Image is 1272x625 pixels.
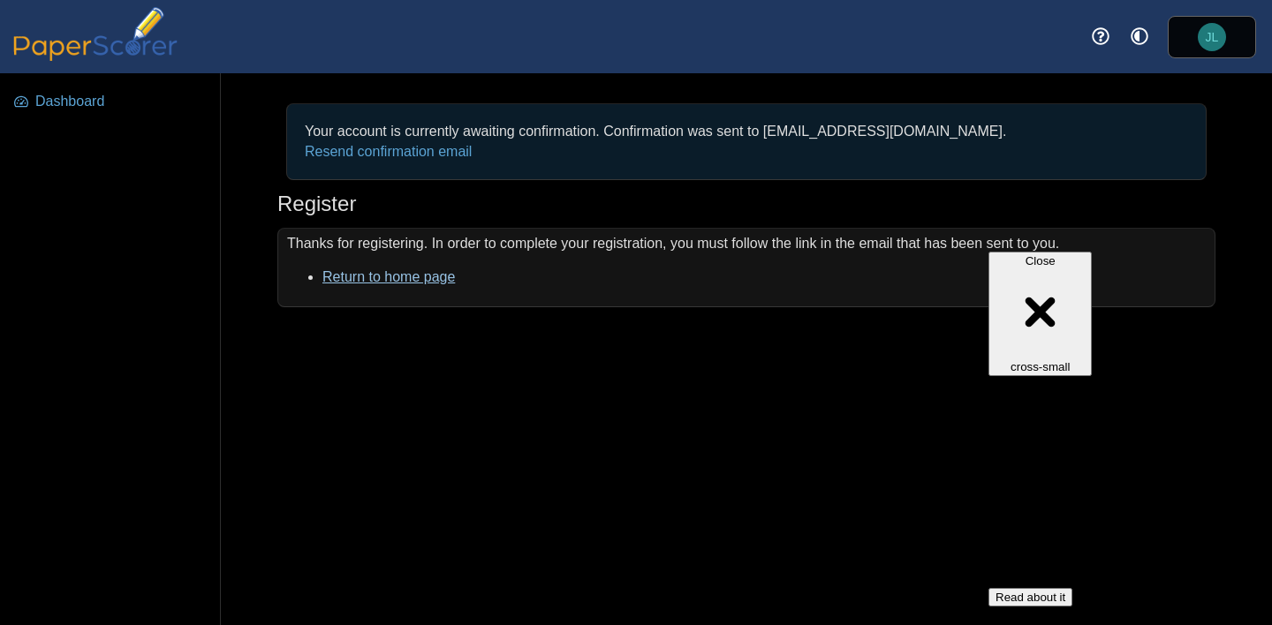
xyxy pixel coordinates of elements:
[7,7,184,61] img: PaperScorer
[1168,16,1256,58] a: Jonathan Lopez Carrasquillo
[277,228,1215,308] div: Thanks for registering. In order to complete your registration, you must follow the link in the e...
[296,113,1197,170] div: Your account is currently awaiting confirmation. Confirmation was sent to [EMAIL_ADDRESS][DOMAIN_...
[277,189,356,219] h1: Register
[7,80,215,123] a: Dashboard
[7,49,184,64] a: PaperScorer
[322,269,455,284] a: Return to home page
[35,92,208,111] span: Dashboard
[305,144,472,159] a: Resend confirmation email
[980,87,1264,615] iframe: Help Scout Beacon - Messages and Notifications
[1206,31,1219,43] span: Jonathan Lopez Carrasquillo
[1198,23,1226,51] span: Jonathan Lopez Carrasquillo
